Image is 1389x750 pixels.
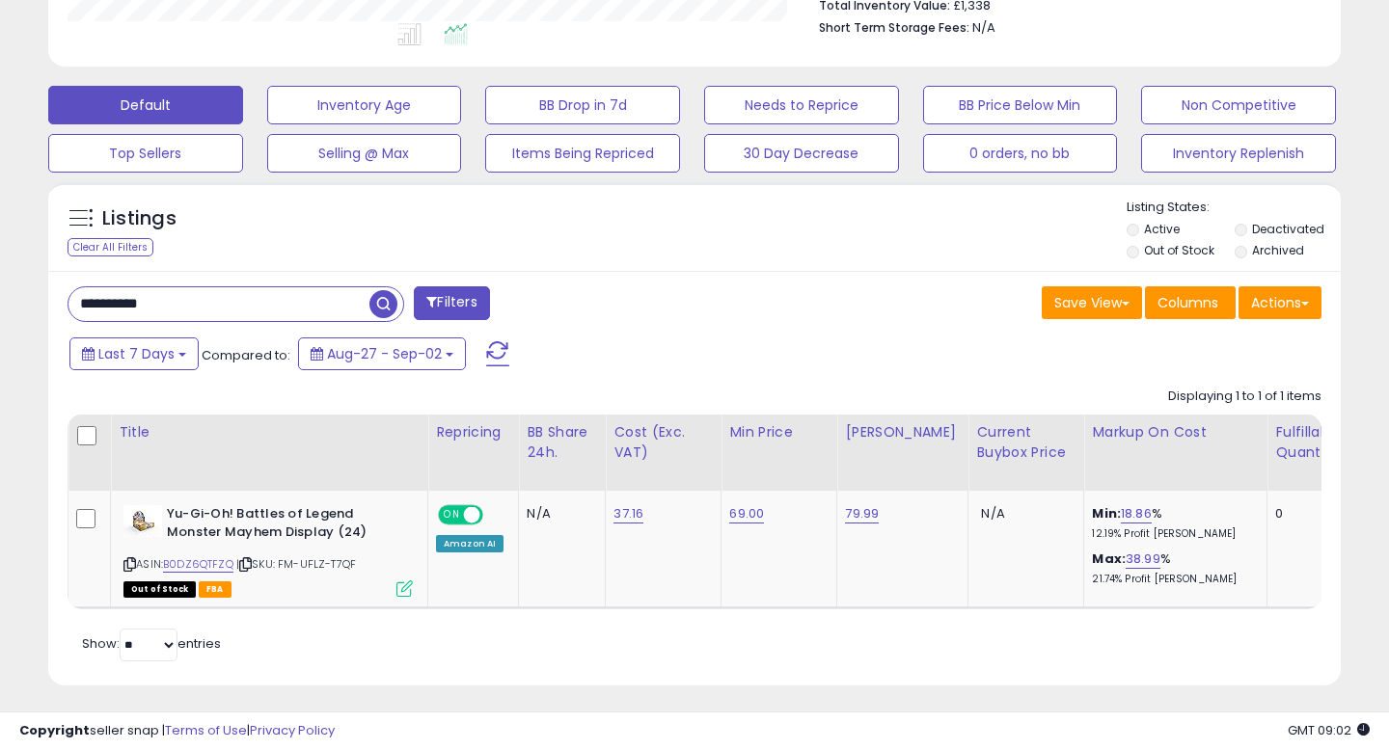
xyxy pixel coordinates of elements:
[485,86,680,124] button: BB Drop in 7d
[527,505,590,522] div: N/A
[845,422,960,442] div: [PERSON_NAME]
[1092,550,1252,586] div: %
[327,344,442,363] span: Aug-27 - Sep-02
[729,422,829,442] div: Min Price
[480,507,511,523] span: OFF
[19,721,90,739] strong: Copyright
[1092,549,1126,568] b: Max:
[1252,221,1324,237] label: Deactivated
[976,422,1076,463] div: Current Buybox Price
[613,422,713,463] div: Cost (Exc. VAT)
[729,504,764,523] a: 69.00
[1121,504,1152,523] a: 18.86
[1092,527,1252,541] p: 12.19% Profit [PERSON_NAME]
[1084,415,1267,491] th: The percentage added to the cost of goods (COGS) that forms the calculator for Min & Max prices.
[972,18,995,37] span: N/A
[1252,242,1304,258] label: Archived
[167,505,401,546] b: Yu-Gi-Oh! Battles of Legend Monster Mayhem Display (24)
[267,86,462,124] button: Inventory Age
[202,346,290,364] span: Compared to:
[436,422,510,442] div: Repricing
[981,504,1004,522] span: N/A
[704,86,899,124] button: Needs to Reprice
[1042,286,1142,319] button: Save View
[1168,388,1321,406] div: Displaying 1 to 1 of 1 items
[1126,549,1160,569] a: 38.99
[48,134,243,173] button: Top Sellers
[82,634,221,653] span: Show: entries
[1092,504,1121,522] b: Min:
[1288,721,1370,739] span: 2025-09-11 09:02 GMT
[527,422,597,463] div: BB Share 24h.
[123,581,196,598] span: All listings that are currently out of stock and unavailable for purchase on Amazon
[48,86,243,124] button: Default
[1092,505,1252,541] div: %
[819,19,969,36] b: Short Term Storage Fees:
[414,286,489,320] button: Filters
[1239,286,1321,319] button: Actions
[165,721,247,739] a: Terms of Use
[236,556,356,572] span: | SKU: FM-UFLZ-T7QF
[1092,573,1252,586] p: 21.74% Profit [PERSON_NAME]
[1141,86,1336,124] button: Non Competitive
[1144,221,1180,237] label: Active
[1275,422,1342,463] div: Fulfillable Quantity
[298,337,466,370] button: Aug-27 - Sep-02
[613,504,643,523] a: 37.16
[1127,199,1342,217] p: Listing States:
[102,205,177,232] h5: Listings
[1157,293,1218,312] span: Columns
[69,337,199,370] button: Last 7 Days
[923,86,1118,124] button: BB Price Below Min
[123,505,162,537] img: 51qzdefxQmL._SL40_.jpg
[485,134,680,173] button: Items Being Repriced
[436,535,504,552] div: Amazon AI
[1144,242,1214,258] label: Out of Stock
[267,134,462,173] button: Selling @ Max
[1145,286,1236,319] button: Columns
[1141,134,1336,173] button: Inventory Replenish
[98,344,175,363] span: Last 7 Days
[1275,505,1335,522] div: 0
[845,504,879,523] a: 79.99
[199,581,231,598] span: FBA
[704,134,899,173] button: 30 Day Decrease
[163,556,233,573] a: B0DZ6QTFZQ
[68,238,153,256] div: Clear All Filters
[250,721,335,739] a: Privacy Policy
[123,505,413,595] div: ASIN:
[119,422,420,442] div: Title
[923,134,1118,173] button: 0 orders, no bb
[440,507,464,523] span: ON
[1092,422,1259,442] div: Markup on Cost
[19,722,335,740] div: seller snap | |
